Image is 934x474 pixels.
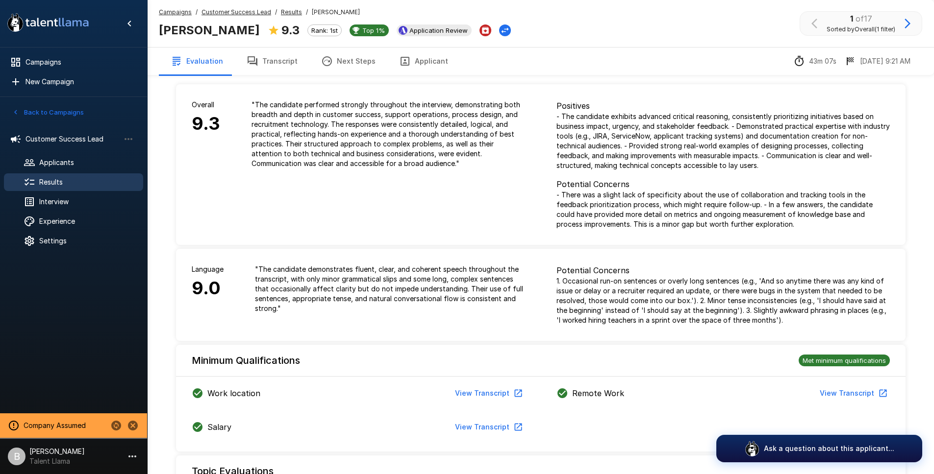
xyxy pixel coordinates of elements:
[192,264,224,274] p: Language
[764,444,894,453] p: Ask a question about this applicant...
[207,387,260,399] p: Work location
[312,7,360,17] span: [PERSON_NAME]
[860,56,910,66] p: [DATE] 9:21 AM
[809,56,836,66] p: 43m 07s
[716,435,922,462] button: Ask a question about this applicant...
[556,264,890,276] p: Potential Concerns
[192,100,220,110] p: Overall
[358,26,389,34] span: Top 1%
[556,190,890,229] p: - There was a slight lack of specificity about the use of collaboration and tracking tools in the...
[235,47,309,75] button: Transcript
[275,7,277,17] span: /
[159,23,260,37] b: [PERSON_NAME]
[159,8,192,16] u: Campaigns
[556,276,890,325] p: 1. Occasional run-on sentences or overly long sentences (e.g., 'And so anytime there was any kind...
[159,47,235,75] button: Evaluation
[306,7,308,17] span: /
[856,14,872,24] span: of 17
[480,24,491,36] button: Archive Applicant
[202,8,271,16] u: Customer Success Lead
[499,24,511,36] button: Change Stage
[793,55,836,67] div: The time between starting and completing the interview
[308,26,341,34] span: Rank: 1st
[207,421,231,433] p: Salary
[556,100,890,112] p: Positives
[196,7,198,17] span: /
[816,384,890,403] button: View Transcript
[192,353,300,368] h6: Minimum Qualifications
[799,356,890,364] span: Met minimum qualifications
[387,47,460,75] button: Applicant
[397,24,472,36] div: View profile in Ashby
[451,418,525,436] button: View Transcript
[572,387,624,399] p: Remote Work
[399,26,407,35] img: ashbyhq_logo.jpeg
[744,441,760,456] img: logo_glasses@2x.png
[192,274,224,303] h6: 9.0
[405,26,472,34] span: Application Review
[281,23,300,37] b: 9.3
[827,24,895,34] span: Sorted by Overall (1 filter)
[844,55,910,67] div: The date and time when the interview was completed
[451,384,525,403] button: View Transcript
[556,112,890,170] p: - The candidate exhibits advanced critical reasoning, consistently prioritizing initiatives based...
[309,47,387,75] button: Next Steps
[850,14,853,24] b: 1
[252,100,525,168] p: " The candidate performed strongly throughout the interview, demonstrating both breadth and depth...
[192,110,220,138] h6: 9.3
[255,264,525,313] p: " The candidate demonstrates fluent, clear, and coherent speech throughout the transcript, with o...
[281,8,302,16] u: Results
[556,178,890,190] p: Potential Concerns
